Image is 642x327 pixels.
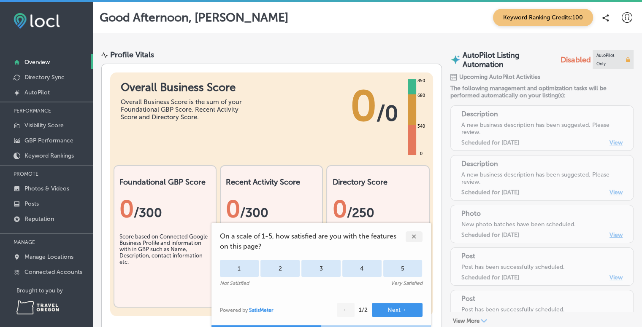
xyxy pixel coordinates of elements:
span: Keyword Ranking Credits: 100 [493,9,593,26]
div: 2 [260,260,300,277]
img: autopilot-icon [450,54,461,65]
span: /250 [347,205,374,220]
p: AutoPilot Listing Automation [463,51,558,69]
div: Overall Business Score is the sum of your Foundational GBP Score, Recent Activity Score and Direc... [121,98,247,121]
div: 850 [416,78,427,84]
p: GBP Performance [24,137,73,144]
a: SatisMeter [249,307,274,313]
p: Good Afternoon, [PERSON_NAME] [100,11,288,24]
h1: Overall Business Score [121,81,247,94]
h2: Directory Score [332,177,423,187]
div: 3 [301,260,341,277]
span: / 0 [377,101,398,126]
p: Visibility Score [24,122,64,129]
p: Overview [24,59,50,66]
div: 680 [416,92,427,99]
p: Reputation [24,215,54,222]
div: 1 / 2 [359,306,368,314]
h2: Recent Activity Score [226,177,317,187]
p: AutoPilot [24,89,50,96]
p: Brought to you by [16,287,93,294]
span: Disabled [560,55,591,64]
p: Keyword Rankings [24,152,74,159]
p: Photos & Videos [24,185,69,192]
p: Connected Accounts [24,268,82,276]
p: Directory Sync [24,74,65,81]
div: Score based on Connected Google Business Profile and information with in GBP such as Name, Descri... [119,233,211,276]
span: / 300 [134,205,162,220]
img: fda3e92497d09a02dc62c9cd864e3231.png [14,13,60,29]
div: 0 [226,195,317,223]
button: Next→ [372,303,423,317]
div: 0 [119,195,211,223]
div: ✕ [406,231,423,242]
div: 340 [416,123,427,130]
p: Posts [24,200,39,207]
button: ← [337,303,355,317]
div: 0 [332,195,423,223]
span: 0 [350,81,377,131]
div: 4 [342,260,382,277]
span: On a scale of 1-5, how satisfied are you with the features on this page? [220,231,406,252]
div: Profile Vitals [110,50,154,59]
div: Powered by [220,307,274,313]
p: Manage Locations [24,253,73,260]
div: Very Satisfied [391,280,423,286]
div: Not Satisfied [220,280,249,286]
h2: Foundational GBP Score [119,177,211,187]
div: 1 [220,260,259,277]
span: /300 [240,205,268,220]
div: 0 [418,150,424,157]
div: 5 [383,260,423,277]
